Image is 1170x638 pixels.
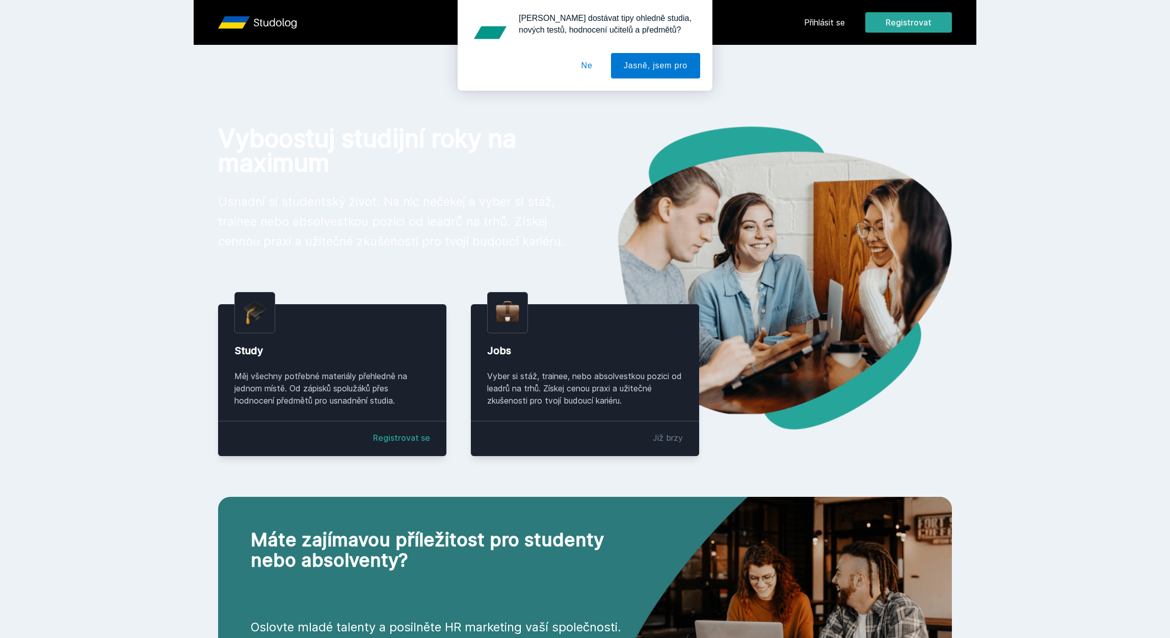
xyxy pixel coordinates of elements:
img: hero.png [585,126,952,430]
img: briefcase.png [496,299,519,325]
button: Ne [569,53,605,78]
div: Již brzy [653,432,683,444]
h1: Vyboostuj studijní roky na maximum [218,126,569,175]
p: Oslovte mladé talenty a posilněte HR marketing vaší společnosti. [251,619,642,635]
div: [PERSON_NAME] dostávat tipy ohledně studia, nových testů, hodnocení učitelů a předmětů? [511,12,700,36]
button: Jasně, jsem pro [611,53,700,78]
div: Měj všechny potřebné materiály přehledně na jednom místě. Od zápisků spolužáků přes hodnocení pře... [234,370,430,407]
img: graduation-cap.png [243,301,267,325]
p: Usnadni si studentský život. Na nic nečekej a vyber si stáž, trainee nebo absolvestkou pozici od ... [218,192,569,251]
img: notification icon [470,12,511,53]
div: Jobs [487,343,683,358]
a: Registrovat se [373,432,430,444]
h2: Máte zajímavou příležitost pro studenty nebo absolventy? [251,529,642,570]
div: Study [234,343,430,358]
div: Vyber si stáž, trainee, nebo absolvestkou pozici od leadrů na trhů. Získej cenou praxi a užitečné... [487,370,683,407]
